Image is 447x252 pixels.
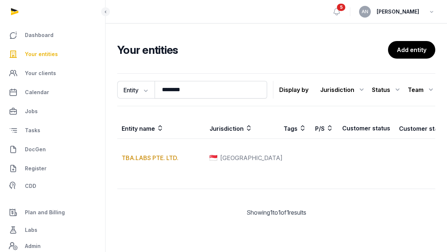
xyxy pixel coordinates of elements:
th: Tags [279,118,311,139]
a: Your entities [6,45,99,63]
span: 1 [287,209,289,216]
span: DocGen [25,145,46,154]
a: Dashboard [6,26,99,44]
span: [PERSON_NAME] [377,7,419,16]
th: Jurisdiction [205,118,279,139]
th: P/S [311,118,338,139]
span: Admin [25,242,41,251]
span: [GEOGRAPHIC_DATA] [220,153,282,162]
a: Add entity [388,41,435,59]
div: Jurisdiction [320,84,366,96]
span: Plan and Billing [25,208,65,217]
span: Jobs [25,107,38,116]
a: Register [6,160,99,177]
span: 1 [270,209,273,216]
a: Labs [6,221,99,239]
span: 1 [278,209,281,216]
a: Jobs [6,103,99,120]
span: Your clients [25,69,56,78]
a: Plan and Billing [6,204,99,221]
div: Showing to of results [117,208,435,217]
span: Your entities [25,50,58,59]
span: Labs [25,226,37,234]
span: Tasks [25,126,40,135]
a: Calendar [6,84,99,101]
a: CDD [6,179,99,193]
p: Display by [279,84,309,96]
div: Team [408,84,435,96]
span: 5 [337,4,346,11]
span: CDD [25,182,36,190]
a: DocGen [6,141,99,158]
a: Tasks [6,122,99,139]
a: TBA.LABS PTE. LTD. [122,154,178,162]
a: Your clients [6,64,99,82]
th: Entity name [117,118,205,139]
button: AN [359,6,371,18]
span: Dashboard [25,31,53,40]
h2: Your entities [117,43,388,56]
span: AN [362,10,368,14]
button: Entity [117,81,155,99]
span: Register [25,164,47,173]
th: Customer status [338,118,395,139]
span: Calendar [25,88,49,97]
div: Status [372,84,402,96]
